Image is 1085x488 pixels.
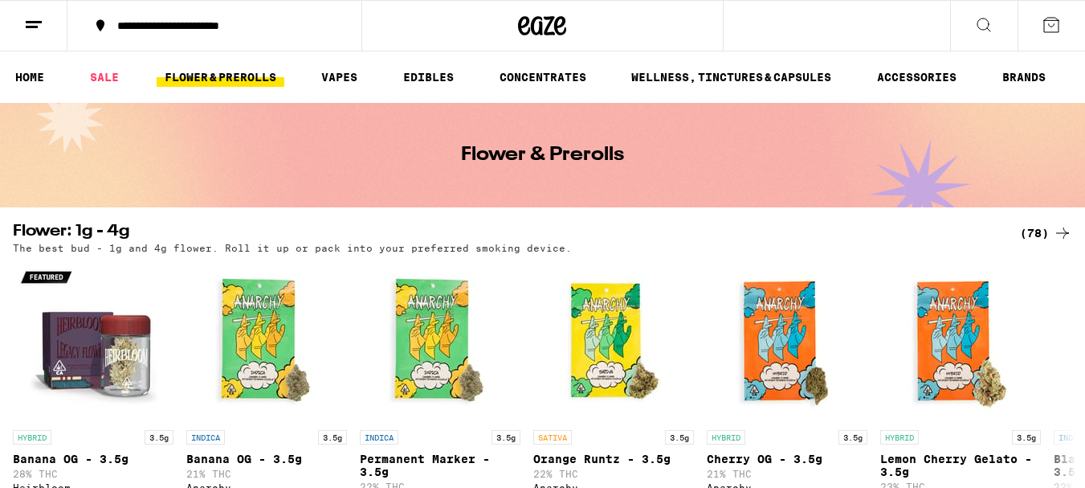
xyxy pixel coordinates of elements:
[318,430,347,445] p: 3.5g
[13,469,173,479] p: 28% THC
[7,68,52,87] a: HOME
[880,430,919,445] p: HYBRID
[313,68,365,87] a: VAPES
[13,261,173,422] img: Heirbloom - Banana OG - 3.5g
[492,430,520,445] p: 3.5g
[707,261,867,422] img: Anarchy - Cherry OG - 3.5g
[157,68,284,87] a: FLOWER & PREROLLS
[360,430,398,445] p: INDICA
[145,430,173,445] p: 3.5g
[838,430,867,445] p: 3.5g
[707,469,867,479] p: 21% THC
[533,453,694,465] p: Orange Runtz - 3.5g
[186,453,347,465] p: Banana OG - 3.5g
[13,430,51,445] p: HYBRID
[533,430,572,445] p: SATIVA
[360,261,520,422] img: Anarchy - Permanent Marker - 3.5g
[707,430,745,445] p: HYBRID
[492,68,594,87] a: CONCENTRATES
[533,261,694,422] img: Anarchy - Orange Runtz - 3.5g
[186,469,347,479] p: 21% THC
[880,261,1041,422] img: Anarchy - Lemon Cherry Gelato - 3.5g
[665,430,694,445] p: 3.5g
[395,68,462,87] a: EDIBLES
[1020,223,1072,243] a: (78)
[880,453,1041,478] p: Lemon Cherry Gelato - 3.5g
[13,243,572,253] p: The best bud - 1g and 4g flower. Roll it up or pack into your preferred smoking device.
[533,469,694,479] p: 22% THC
[623,68,839,87] a: WELLNESS, TINCTURES & CAPSULES
[360,453,520,478] p: Permanent Marker - 3.5g
[994,68,1054,87] a: BRANDS
[13,453,173,465] p: Banana OG - 3.5g
[186,430,225,445] p: INDICA
[707,453,867,465] p: Cherry OG - 3.5g
[461,146,624,165] h1: Flower & Prerolls
[186,261,347,422] img: Anarchy - Banana OG - 3.5g
[1012,430,1041,445] p: 3.5g
[869,68,965,87] a: ACCESSORIES
[82,68,127,87] a: SALE
[13,223,993,243] h2: Flower: 1g - 4g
